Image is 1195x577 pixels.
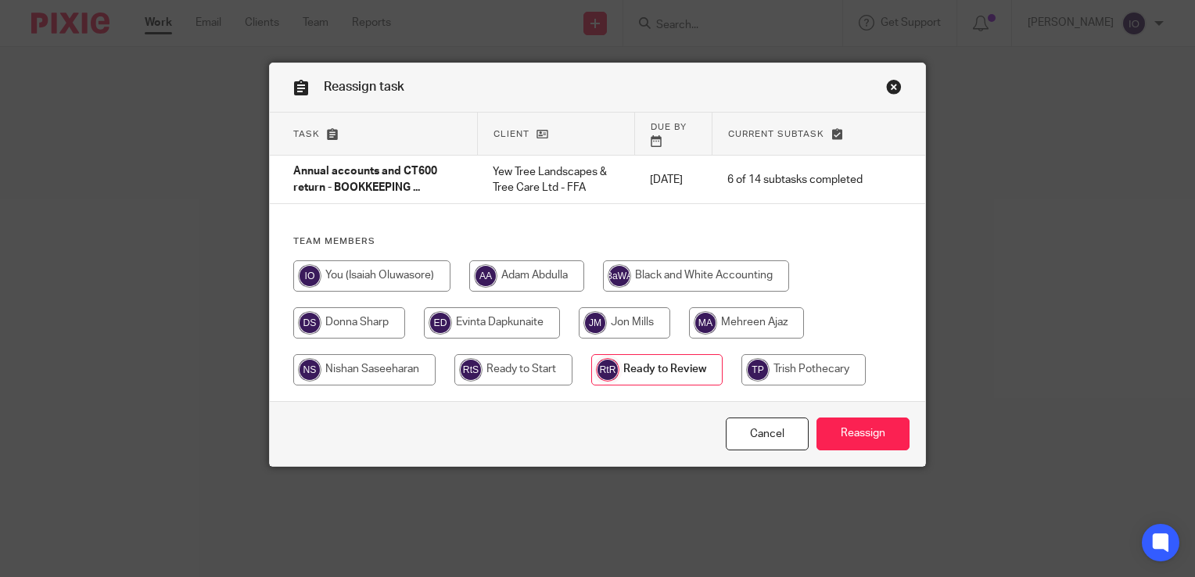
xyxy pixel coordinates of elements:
h4: Team members [293,235,902,248]
a: Close this dialog window [726,418,809,451]
span: Task [293,130,320,138]
span: Client [493,130,529,138]
p: [DATE] [650,172,696,188]
input: Reassign [816,418,910,451]
span: Due by [651,123,687,131]
a: Close this dialog window [886,79,902,100]
span: Current subtask [728,130,824,138]
span: Annual accounts and CT600 return - BOOKKEEPING ... [293,167,437,194]
p: Yew Tree Landscapes & Tree Care Ltd - FFA [493,164,619,196]
span: Reassign task [324,81,404,93]
td: 6 of 14 subtasks completed [712,156,878,204]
